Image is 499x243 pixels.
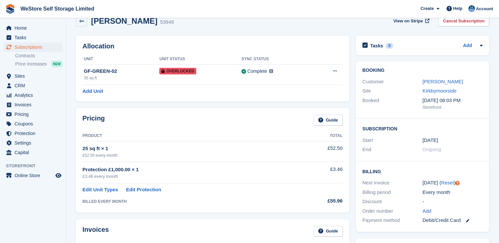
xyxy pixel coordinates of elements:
div: [DATE] ( ) [422,179,483,187]
div: GF-GREEN-02 [84,67,159,75]
a: Reset [441,180,454,185]
a: menu [3,81,62,90]
span: Account [476,6,493,12]
div: [DATE] 08:03 PM [422,97,483,104]
a: menu [3,100,62,109]
th: Sync Status [241,54,312,65]
span: Home [15,23,54,33]
a: menu [3,119,62,128]
h2: Pricing [82,115,105,125]
span: Price increases [15,61,47,67]
span: View on Stripe [393,18,423,24]
div: £3.46 every month [82,173,301,180]
h2: Billing [362,168,483,175]
a: Kirkbymoorside [422,88,456,94]
time: 2024-09-19 00:00:00 UTC [422,137,438,144]
div: BILLED EVERY MONTH [82,199,301,204]
a: menu [3,138,62,148]
div: Order number [362,207,422,215]
div: - [422,198,483,205]
h2: Tasks [370,43,383,49]
a: Preview store [54,172,62,179]
th: Product [82,131,301,141]
span: Overlocked [159,68,196,74]
th: Unit Status [159,54,241,65]
span: Tasks [15,33,54,42]
h2: Booking [362,68,483,73]
div: Tooltip anchor [454,180,460,186]
a: menu [3,129,62,138]
a: menu [3,33,62,42]
a: View on Stripe [391,15,431,26]
img: icon-info-grey-7440780725fd019a000dd9b08b2336e03edf1995a4989e88bcd33f0948082b44.svg [269,69,273,73]
a: Price increases NEW [15,60,62,67]
h2: [PERSON_NAME] [91,16,157,25]
img: Joanne Goff [468,5,475,12]
span: Protection [15,129,54,138]
div: Next invoice [362,179,422,187]
span: Pricing [15,110,54,119]
div: NEW [51,61,62,67]
a: Add [463,42,472,50]
div: 35 sq ft [84,75,159,81]
div: 0 [386,43,393,49]
span: Analytics [15,91,54,100]
div: £52.50 every month [82,152,301,158]
a: menu [3,91,62,100]
div: 53949 [160,18,174,26]
span: CRM [15,81,54,90]
a: menu [3,110,62,119]
a: menu [3,71,62,81]
span: Invoices [15,100,54,109]
div: Discount [362,198,422,205]
div: Complete [247,68,267,75]
span: Ongoing [422,147,441,152]
div: £55.96 [301,197,343,205]
h2: Invoices [82,226,109,237]
th: Unit [82,54,159,65]
span: Online Store [15,171,54,180]
span: Coupons [15,119,54,128]
a: Guide [314,115,343,125]
span: Create [421,5,434,12]
a: WeStore Self Storage Limited [18,3,97,14]
a: Contracts [15,53,62,59]
h2: Subscription [362,125,483,132]
a: Edit Protection [126,186,161,194]
div: Protection £1,000.00 × 1 [82,166,301,174]
div: End [362,146,422,153]
div: Payment method [362,217,422,224]
span: Subscriptions [15,42,54,52]
div: Customer [362,78,422,86]
div: Debit/Credit Card [422,217,483,224]
a: Add Unit [82,88,103,95]
a: menu [3,148,62,157]
a: Guide [314,226,343,237]
th: Total [301,131,343,141]
a: menu [3,42,62,52]
div: Booked [362,97,422,111]
div: Storefront [422,104,483,111]
a: menu [3,171,62,180]
a: Add [422,207,431,215]
span: Storefront [6,163,66,169]
span: Settings [15,138,54,148]
h2: Allocation [82,42,343,50]
div: 25 sq ft × 1 [82,145,301,152]
div: Site [362,87,422,95]
a: [PERSON_NAME] [422,79,463,84]
span: Sites [15,71,54,81]
a: Cancel Subscription [438,15,489,26]
span: Capital [15,148,54,157]
div: Every month [422,189,483,196]
img: stora-icon-8386f47178a22dfd0bd8f6a31ec36ba5ce8667c1dd55bd0f319d3a0aa187defe.svg [5,4,15,14]
a: Edit Unit Types [82,186,118,194]
a: menu [3,23,62,33]
td: £52.50 [301,141,343,162]
div: Billing period [362,189,422,196]
div: Start [362,137,422,144]
td: £3.46 [301,162,343,183]
span: Help [453,5,462,12]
